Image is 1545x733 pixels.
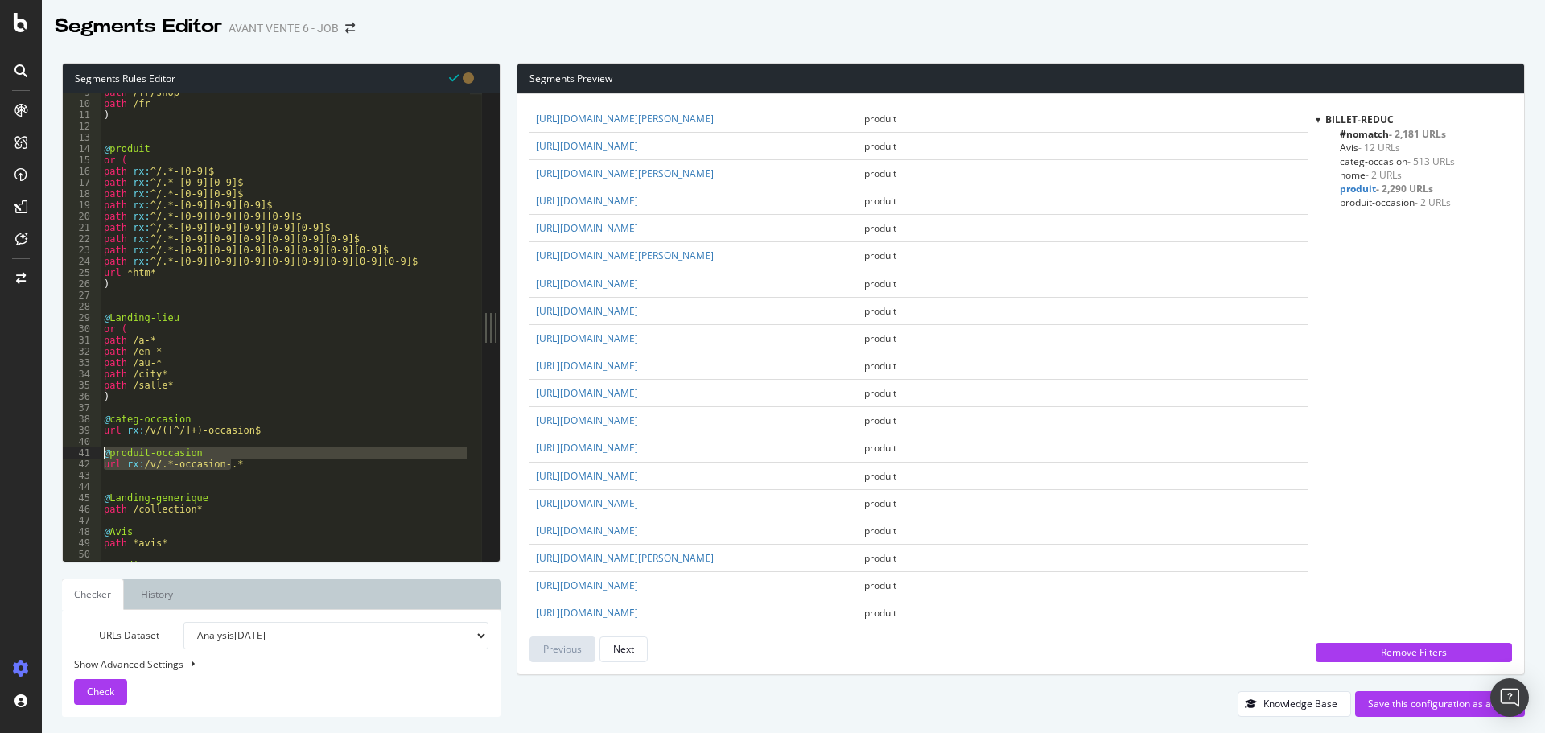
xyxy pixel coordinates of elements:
[536,194,638,208] a: [URL][DOMAIN_NAME]
[63,154,101,166] div: 15
[1340,154,1455,168] span: Click to filter Billet-reduc on categ-occasion
[229,20,339,36] div: AVANT VENTE 6 - JOB
[599,636,648,662] button: Next
[864,496,896,510] span: produit
[63,256,101,267] div: 24
[1340,141,1400,154] span: Click to filter Billet-reduc on Avis
[864,221,896,235] span: produit
[63,526,101,537] div: 48
[63,335,101,346] div: 31
[63,436,101,447] div: 40
[63,267,101,278] div: 25
[63,132,101,143] div: 13
[63,402,101,414] div: 37
[536,386,638,400] a: [URL][DOMAIN_NAME]
[1325,645,1502,659] div: Remove Filters
[536,551,714,565] a: [URL][DOMAIN_NAME][PERSON_NAME]
[536,167,714,180] a: [URL][DOMAIN_NAME][PERSON_NAME]
[63,481,101,492] div: 44
[63,98,101,109] div: 10
[63,549,101,560] div: 50
[864,139,896,153] span: produit
[1355,691,1525,717] button: Save this configuration as active
[536,441,638,455] a: [URL][DOMAIN_NAME]
[1238,691,1351,717] button: Knowledge Base
[529,636,595,662] button: Previous
[63,301,101,312] div: 28
[1389,127,1446,141] span: - 2,181 URLs
[63,504,101,515] div: 46
[1368,697,1512,710] div: Save this configuration as active
[1263,697,1337,710] div: Knowledge Base
[63,233,101,245] div: 22
[613,642,634,656] div: Next
[517,64,1524,94] div: Segments Preview
[536,331,638,345] a: [URL][DOMAIN_NAME]
[864,277,896,290] span: produit
[536,277,638,290] a: [URL][DOMAIN_NAME]
[536,359,638,373] a: [URL][DOMAIN_NAME]
[63,391,101,402] div: 36
[1316,643,1512,662] button: Remove Filters
[63,211,101,222] div: 20
[63,414,101,425] div: 38
[63,109,101,121] div: 11
[74,679,127,705] button: Check
[536,304,638,318] a: [URL][DOMAIN_NAME]
[536,469,638,483] a: [URL][DOMAIN_NAME]
[864,551,896,565] span: produit
[63,357,101,369] div: 33
[1490,678,1529,717] div: Open Intercom Messenger
[62,622,171,649] label: URLs Dataset
[536,606,638,620] a: [URL][DOMAIN_NAME]
[63,290,101,301] div: 27
[543,642,582,656] div: Previous
[62,579,124,610] a: Checker
[536,579,638,592] a: [URL][DOMAIN_NAME]
[1340,182,1433,196] span: Click to filter Billet-reduc on produit
[63,121,101,132] div: 12
[1340,127,1446,141] span: Click to filter Billet-reduc on #nomatch
[864,112,896,126] span: produit
[864,606,896,620] span: produit
[536,414,638,427] a: [URL][DOMAIN_NAME]
[63,143,101,154] div: 14
[62,657,476,671] div: Show Advanced Settings
[63,470,101,481] div: 43
[63,425,101,436] div: 39
[864,194,896,208] span: produit
[449,70,459,85] span: Syntax is valid
[864,304,896,318] span: produit
[1340,196,1451,209] span: Click to filter Billet-reduc on produit-occasion
[1376,182,1433,196] span: - 2,290 URLs
[1358,141,1400,154] span: - 12 URLs
[1415,196,1451,209] span: - 2 URLs
[63,200,101,211] div: 19
[1340,168,1402,182] span: Click to filter Billet-reduc on home
[63,459,101,470] div: 42
[864,414,896,427] span: produit
[536,112,714,126] a: [URL][DOMAIN_NAME][PERSON_NAME]
[1325,113,1394,126] span: Billet-reduc
[63,560,101,571] div: 51
[128,579,186,610] a: History
[345,23,355,34] div: arrow-right-arrow-left
[1366,168,1402,182] span: - 2 URLs
[63,312,101,323] div: 29
[864,469,896,483] span: produit
[63,346,101,357] div: 32
[63,537,101,549] div: 49
[864,331,896,345] span: produit
[63,369,101,380] div: 34
[87,685,114,698] span: Check
[536,139,638,153] a: [URL][DOMAIN_NAME]
[536,496,638,510] a: [URL][DOMAIN_NAME]
[536,249,714,262] a: [URL][DOMAIN_NAME][PERSON_NAME]
[864,524,896,537] span: produit
[55,13,222,40] div: Segments Editor
[864,249,896,262] span: produit
[864,386,896,400] span: produit
[63,492,101,504] div: 45
[63,278,101,290] div: 26
[864,579,896,592] span: produit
